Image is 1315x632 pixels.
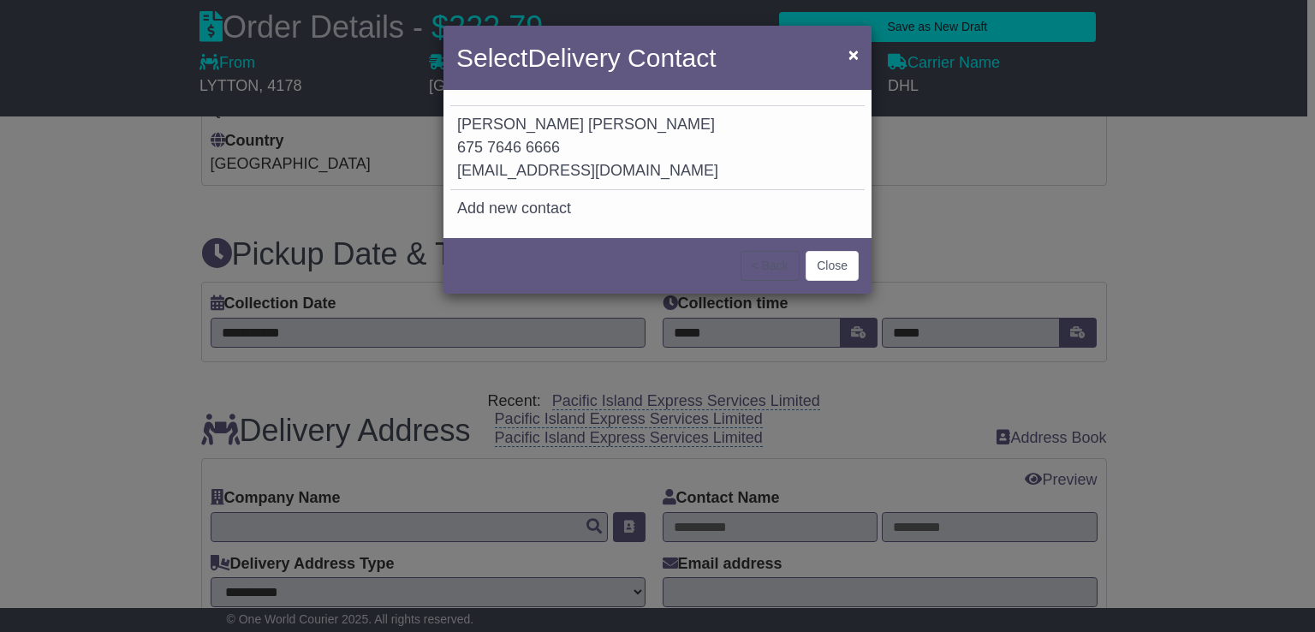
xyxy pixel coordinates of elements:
[457,116,584,133] span: [PERSON_NAME]
[848,45,859,64] span: ×
[741,251,800,281] button: < Back
[806,251,859,281] button: Close
[527,44,620,72] span: Delivery
[588,116,715,133] span: [PERSON_NAME]
[457,162,718,179] span: [EMAIL_ADDRESS][DOMAIN_NAME]
[457,200,571,217] span: Add new contact
[456,39,716,77] h4: Select
[628,44,716,72] span: Contact
[840,37,867,72] button: Close
[457,139,560,156] span: 675 7646 6666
